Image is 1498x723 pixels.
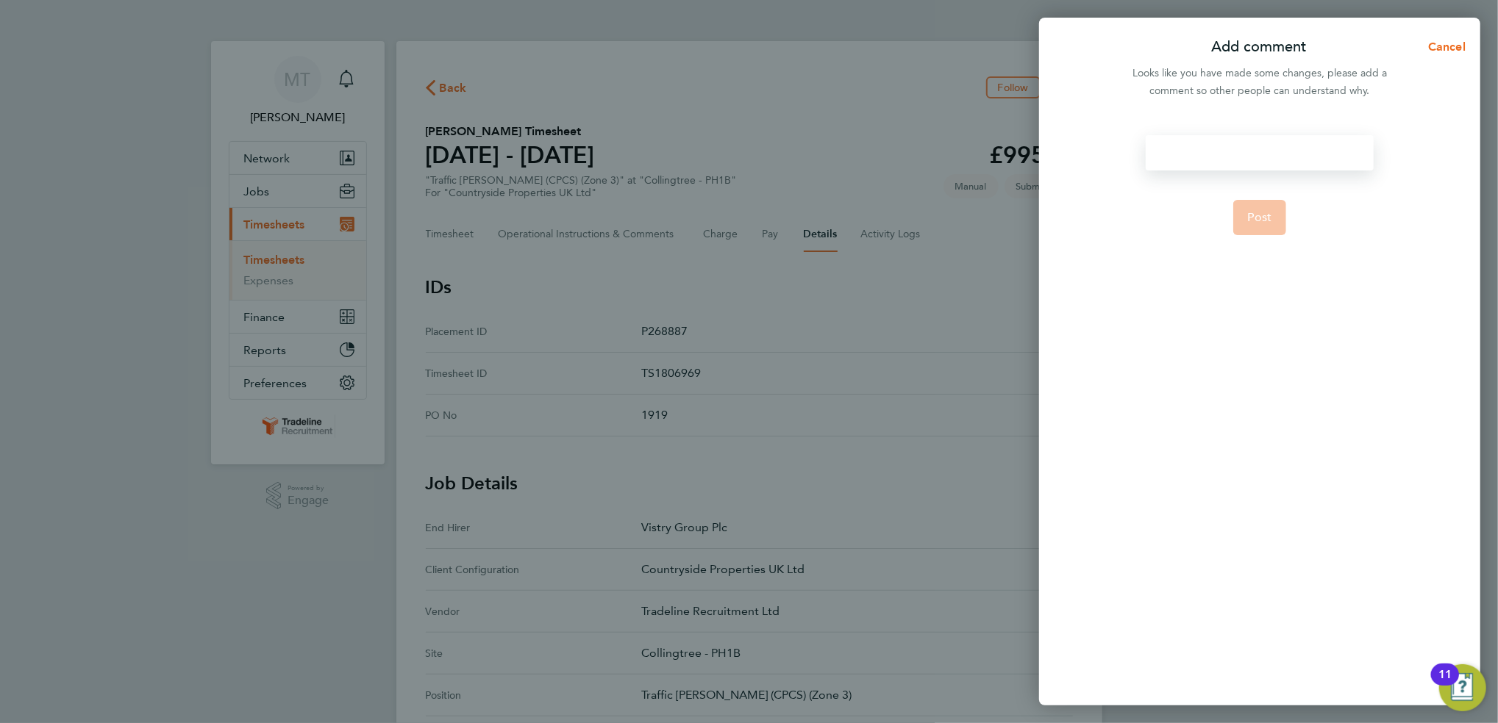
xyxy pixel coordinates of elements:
span: Cancel [1424,40,1466,54]
p: Add comment [1211,37,1306,57]
button: Open Resource Center, 11 new notifications [1439,664,1486,711]
button: Cancel [1405,32,1480,62]
div: Looks like you have made some changes, please add a comment so other people can understand why. [1124,65,1395,100]
div: 11 [1438,675,1452,694]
